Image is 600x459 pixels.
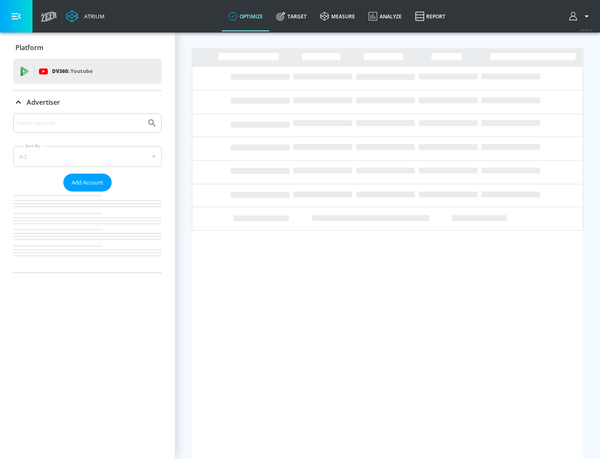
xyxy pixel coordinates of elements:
div: A-Z [13,146,162,167]
p: Advertiser [27,98,60,107]
p: DV360: [52,67,92,76]
div: Platform [13,36,162,59]
div: Advertiser [13,113,162,272]
a: Atrium [66,10,105,23]
button: Add Account [63,174,112,192]
label: Sort By [24,143,42,149]
div: Atrium [81,13,105,20]
p: Youtube [70,67,92,76]
nav: list of Advertiser [13,192,162,272]
div: DV360: Youtube [13,59,162,84]
a: measure [313,1,362,31]
input: Search by name [17,118,143,129]
a: Target [270,1,313,31]
a: optimize [222,1,270,31]
p: Platform [15,43,43,52]
span: v 4.25.4 [580,28,592,32]
a: Report [408,1,452,31]
div: Advertiser [13,91,162,114]
span: Add Account [72,178,103,187]
a: Analyze [362,1,408,31]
